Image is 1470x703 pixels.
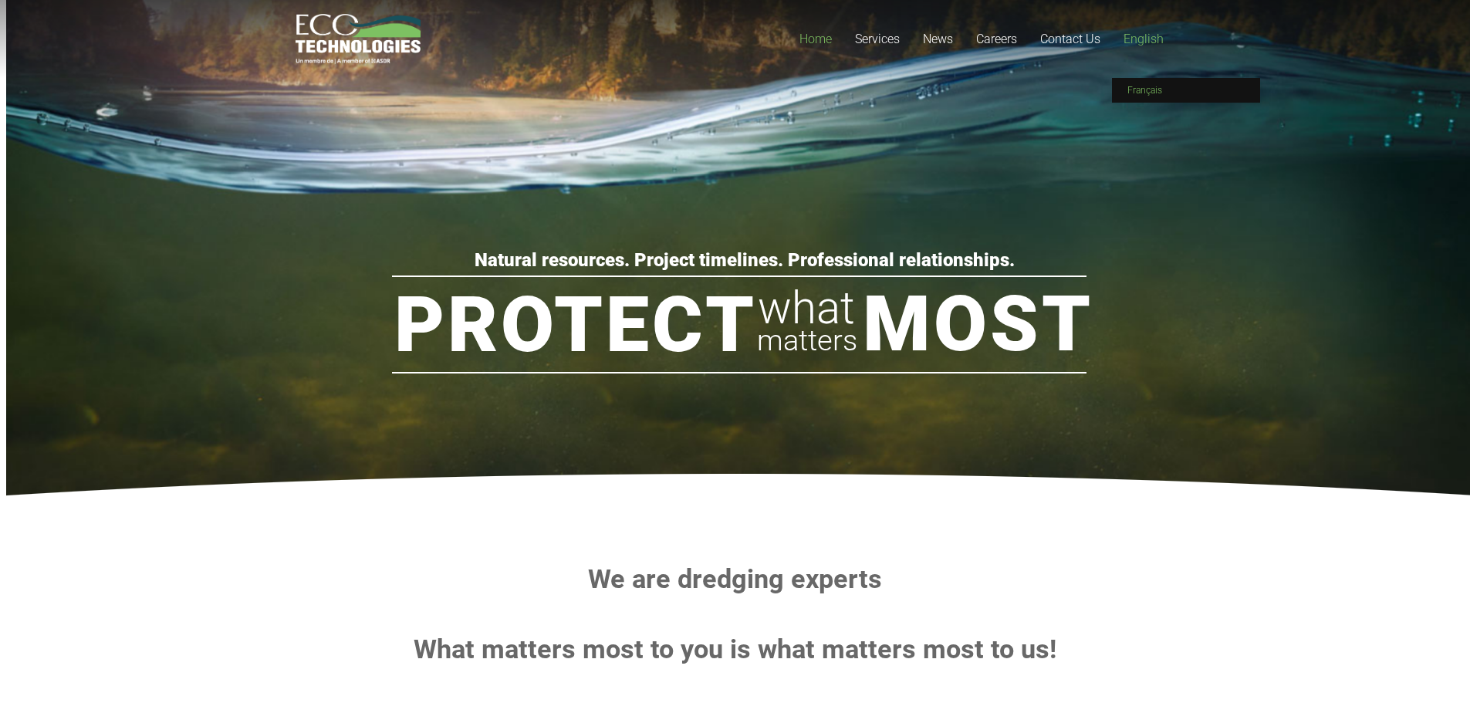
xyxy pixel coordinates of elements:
rs-layer: what [758,286,855,330]
a: logo_EcoTech_ASDR_RGB [296,14,421,64]
rs-layer: Protect [394,286,757,363]
rs-layer: Most [863,286,1093,363]
span: Contact Us [1040,32,1100,46]
strong: What matters most to you is what matters most to us! [414,634,1056,664]
span: Home [799,32,832,46]
rs-layer: matters [757,318,857,363]
span: Français [1127,85,1162,96]
span: English [1124,32,1164,46]
span: Careers [976,32,1017,46]
rs-layer: Natural resources. Project timelines. Professional relationships. [475,252,1015,269]
span: News [923,32,953,46]
span: Services [855,32,900,46]
a: Français [1112,78,1260,103]
strong: We are dredging experts [588,563,882,594]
